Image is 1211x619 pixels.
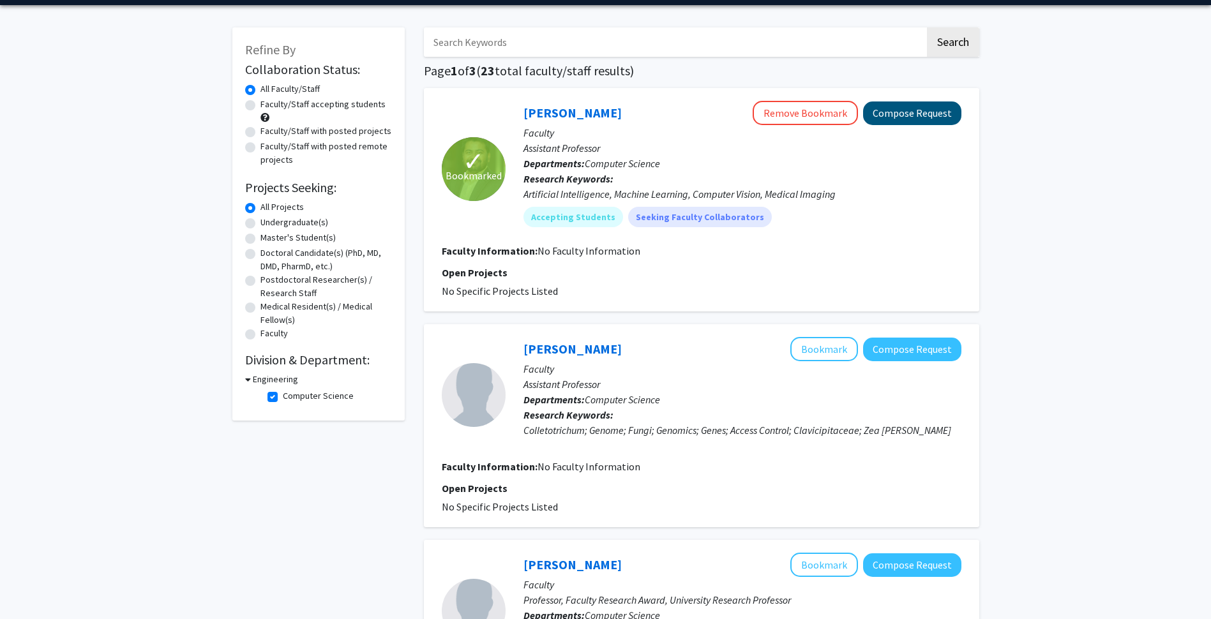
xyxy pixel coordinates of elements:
label: Doctoral Candidate(s) (PhD, MD, DMD, PharmD, etc.) [260,246,392,273]
button: Compose Request to William Seales [863,553,961,577]
p: Open Projects [442,265,961,280]
h3: Engineering [253,373,298,386]
b: Faculty Information: [442,460,538,473]
span: Refine By [245,41,296,57]
label: Faculty [260,327,288,340]
label: Undergraduate(s) [260,216,328,229]
div: Colletotrichum; Genome; Fungi; Genomics; Genes; Access Control; Clavicipitaceae; Zea [PERSON_NAME] [523,422,961,438]
b: Departments: [523,157,585,170]
span: No Specific Projects Listed [442,500,558,513]
p: Assistant Professor [523,377,961,392]
p: Open Projects [442,481,961,496]
button: Search [927,27,979,57]
h2: Projects Seeking: [245,180,392,195]
span: Computer Science [585,393,660,406]
span: No Faculty Information [538,460,640,473]
button: Compose Request to Abdullah-Al-Zubaer Imran [863,101,961,125]
p: Faculty [523,361,961,377]
b: Departments: [523,393,585,406]
label: All Projects [260,200,304,214]
b: Research Keywords: [523,172,613,185]
label: All Faculty/Staff [260,82,320,96]
label: Master's Student(s) [260,231,336,244]
mat-chip: Seeking Faculty Collaborators [628,207,772,227]
h2: Division & Department: [245,352,392,368]
label: Computer Science [283,389,354,403]
p: Faculty [523,125,961,140]
span: 3 [469,63,476,78]
label: Faculty/Staff accepting students [260,98,386,111]
p: Assistant Professor [523,140,961,156]
span: 1 [451,63,458,78]
button: Add William Seales to Bookmarks [790,553,858,577]
button: Remove Bookmark [753,101,858,125]
label: Medical Resident(s) / Medical Fellow(s) [260,300,392,327]
input: Search Keywords [424,27,925,57]
span: 23 [481,63,495,78]
label: Postdoctoral Researcher(s) / Research Staff [260,273,392,300]
span: ✓ [463,155,485,168]
label: Faculty/Staff with posted remote projects [260,140,392,167]
span: Bookmarked [446,168,502,183]
span: No Specific Projects Listed [442,285,558,297]
p: Faculty [523,577,961,592]
h1: Page of ( total faculty/staff results) [424,63,979,78]
span: No Faculty Information [538,244,640,257]
h2: Collaboration Status: [245,62,392,77]
button: Compose Request to Neil Moore [863,338,961,361]
a: [PERSON_NAME] [523,105,622,121]
iframe: Chat [10,562,54,609]
span: Computer Science [585,157,660,170]
div: Artificial Intelligence, Machine Learning, Computer Vision, Medical Imaging [523,186,961,202]
a: [PERSON_NAME] [523,556,622,572]
button: Add Neil Moore to Bookmarks [790,337,858,361]
p: Professor, Faculty Research Award, University Research Professor [523,592,961,608]
label: Faculty/Staff with posted projects [260,124,391,138]
b: Faculty Information: [442,244,538,257]
b: Research Keywords: [523,408,613,421]
a: [PERSON_NAME] [523,341,622,357]
mat-chip: Accepting Students [523,207,623,227]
